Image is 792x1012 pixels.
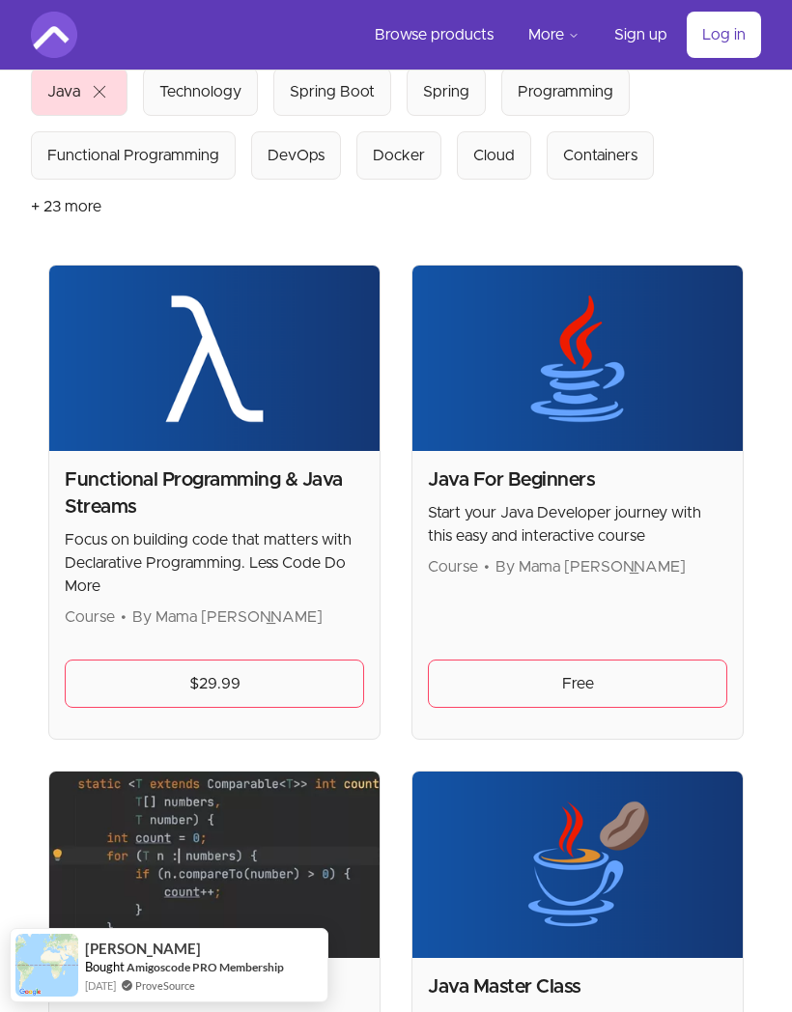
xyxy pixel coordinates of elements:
span: close [88,80,111,103]
span: By Mama [PERSON_NAME] [495,559,686,575]
nav: Main [359,12,761,58]
div: Programming [518,80,613,103]
span: Course [65,609,115,625]
button: + 23 more [31,180,101,234]
img: Product image for Functional Programming & Java Streams [49,266,380,451]
h2: Java For Beginners [428,466,727,493]
a: $29.99 [65,660,364,708]
a: Sign up [599,12,683,58]
span: [DATE] [85,977,116,994]
div: Technology [159,80,241,103]
span: Course [428,559,478,575]
button: More [513,12,595,58]
div: Cloud [473,144,515,167]
a: Browse products [359,12,509,58]
p: Start your Java Developer journey with this easy and interactive course [428,501,727,548]
div: Functional Programming [47,144,219,167]
img: Product image for Java For Beginners [412,266,743,451]
a: Log in [687,12,761,58]
div: Java [47,80,80,103]
div: Docker [373,144,425,167]
img: Product image for Java Generics [49,772,380,957]
img: provesource social proof notification image [15,934,78,997]
p: Focus on building code that matters with Declarative Programming. Less Code Do More [65,528,364,598]
img: Amigoscode logo [31,12,77,58]
img: Product image for Java Master Class [412,772,743,957]
a: Free [428,660,727,708]
span: • [121,609,127,625]
div: Spring Boot [290,80,375,103]
a: Amigoscode PRO Membership [127,959,284,975]
div: DevOps [268,144,325,167]
span: By Mama [PERSON_NAME] [132,609,323,625]
div: Spring [423,80,469,103]
span: [PERSON_NAME] [85,941,201,957]
h2: Java Master Class [428,973,727,1000]
span: • [484,559,490,575]
span: Bought [85,959,125,974]
h2: Functional Programming & Java Streams [65,466,364,520]
a: ProveSource [135,977,195,994]
div: Containers [563,144,637,167]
